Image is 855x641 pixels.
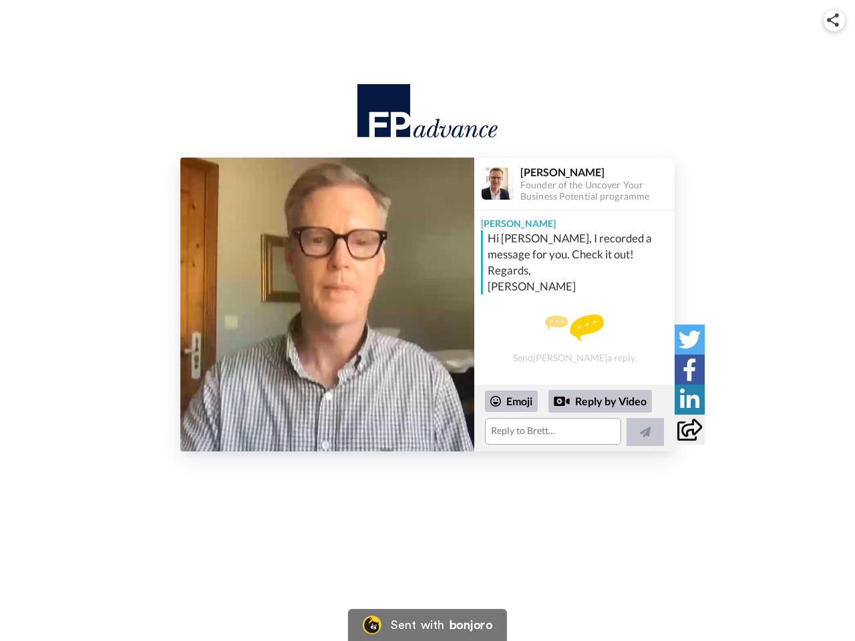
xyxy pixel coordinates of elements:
[485,391,538,412] div: Emoji
[520,180,674,202] div: Founder of the Uncover Your Business Potential programme
[827,13,839,27] img: ic_share.svg
[474,300,675,378] div: Send [PERSON_NAME] a reply.
[357,84,498,138] img: FP Advance logo
[482,168,514,200] img: Profile Image
[488,230,671,294] div: Hi [PERSON_NAME], I recorded a message for you. Check it out! Regards, [PERSON_NAME]
[554,393,570,409] div: Reply by Video
[548,390,652,413] div: Reply by Video
[520,166,674,178] div: [PERSON_NAME]
[545,314,604,341] img: message.svg
[474,210,675,230] div: [PERSON_NAME]
[180,158,474,451] img: 8f8a0efd-b972-4cba-ab08-2f2709ab929b-thumb.jpg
